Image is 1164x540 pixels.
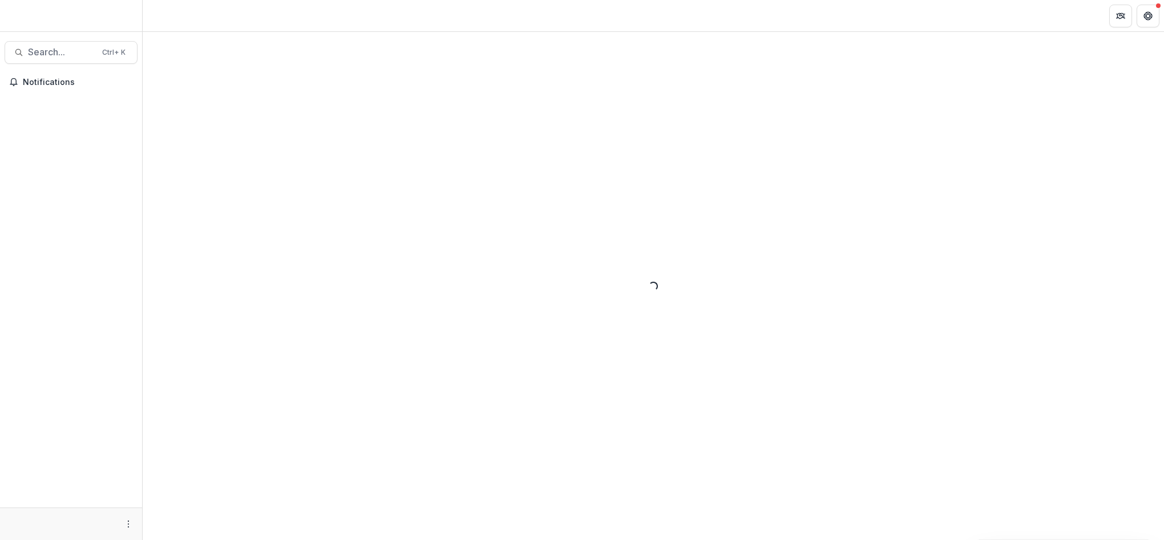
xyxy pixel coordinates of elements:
[1109,5,1132,27] button: Partners
[5,73,138,91] button: Notifications
[28,47,95,58] span: Search...
[5,41,138,64] button: Search...
[122,517,135,531] button: More
[1137,5,1159,27] button: Get Help
[100,46,128,59] div: Ctrl + K
[23,78,133,87] span: Notifications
